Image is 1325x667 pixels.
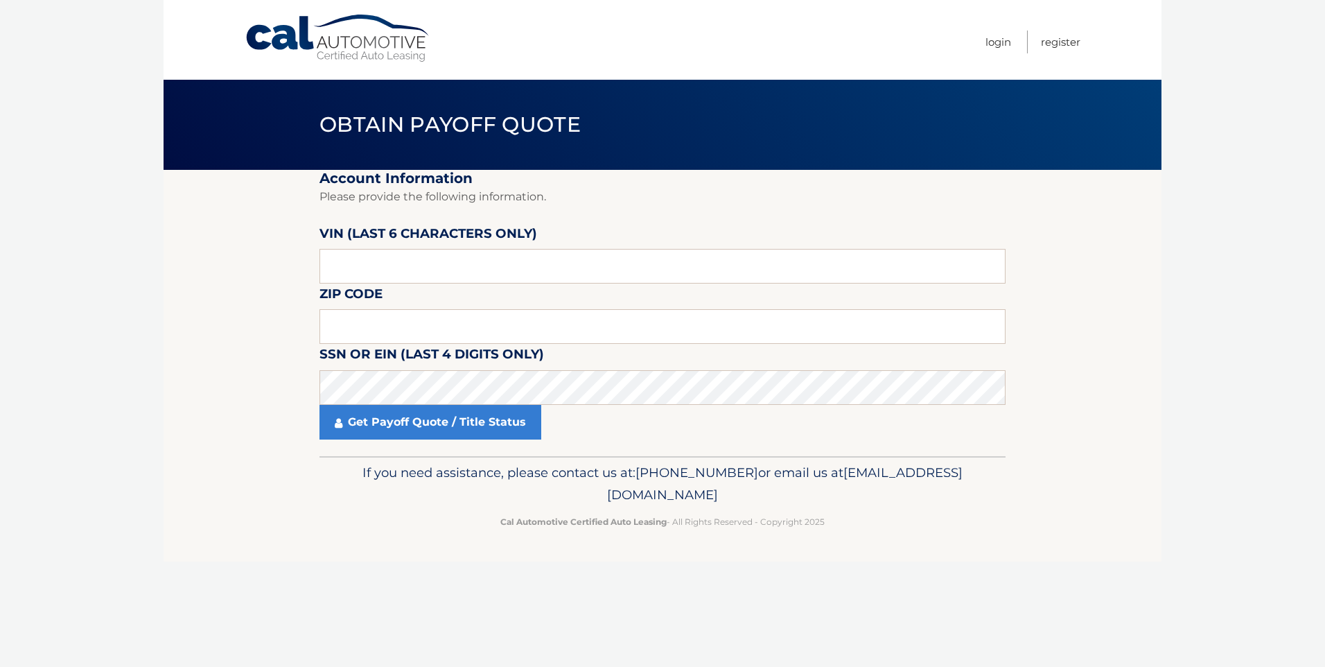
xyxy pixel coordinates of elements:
span: Obtain Payoff Quote [319,112,581,137]
p: Please provide the following information. [319,187,1006,207]
a: Register [1041,31,1080,53]
p: If you need assistance, please contact us at: or email us at [328,462,997,506]
a: Login [985,31,1011,53]
h2: Account Information [319,170,1006,187]
a: Cal Automotive [245,14,432,63]
label: VIN (last 6 characters only) [319,223,537,249]
label: SSN or EIN (last 4 digits only) [319,344,544,370]
p: - All Rights Reserved - Copyright 2025 [328,514,997,529]
strong: Cal Automotive Certified Auto Leasing [500,517,667,527]
label: Zip Code [319,284,383,309]
span: [PHONE_NUMBER] [635,465,758,480]
a: Get Payoff Quote / Title Status [319,405,541,440]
